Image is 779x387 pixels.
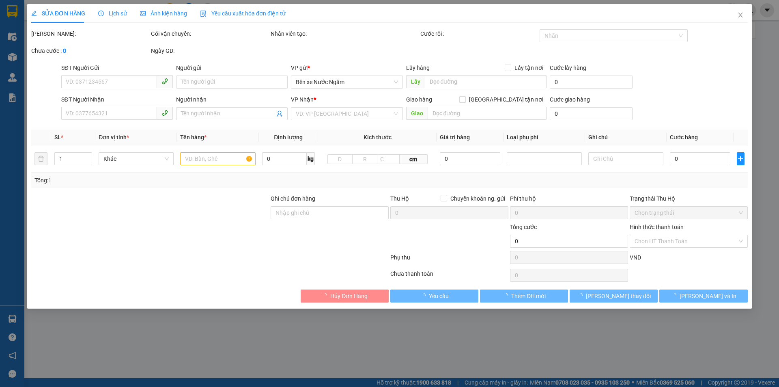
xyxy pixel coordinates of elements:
span: VP Nhận [291,96,314,103]
label: Ghi chú đơn hàng [271,195,315,202]
button: plus [737,152,745,165]
span: VND [630,254,641,261]
span: Tên hàng [181,134,207,141]
button: [PERSON_NAME] và In [660,290,748,303]
button: Yêu cầu [390,290,478,303]
span: Định lượng [274,134,303,141]
th: Ghi chú [585,130,667,145]
span: Lấy tận nơi [511,63,547,72]
label: Cước giao hàng [550,96,590,103]
input: VD: Bàn, Ghế [181,152,256,165]
span: Lấy [406,75,425,88]
span: Chuyển khoản ng. gửi [447,194,508,203]
span: loading [420,293,429,298]
div: SĐT Người Nhận [61,95,173,104]
input: Ghi Chú [588,152,663,165]
span: close [737,12,744,18]
span: Yêu cầu [429,292,449,301]
span: Thu Hộ [390,195,409,202]
button: Thêm ĐH mới [480,290,568,303]
span: Đơn vị tính [99,134,129,141]
span: SL [54,134,61,141]
label: Hình thức thanh toán [630,224,684,230]
div: Ngày GD: [151,46,269,55]
span: cm [400,154,427,164]
div: Gói vận chuyển: [151,29,269,38]
label: Cước lấy hàng [550,65,586,71]
div: Trạng thái Thu Hộ [630,194,748,203]
span: Giao [406,107,428,120]
span: Chọn trạng thái [635,207,743,219]
input: Dọc đường [425,75,547,88]
button: Hủy Đơn Hàng [301,290,389,303]
span: Kích thước [364,134,392,141]
span: phone [161,110,168,116]
span: clock-circle [98,11,104,16]
span: Bến xe Nước Ngầm [296,76,398,88]
span: phone [161,78,168,84]
div: Người nhận [176,95,288,104]
div: Cước rồi : [420,29,538,38]
span: picture [140,11,146,16]
input: Ghi chú đơn hàng [271,206,389,219]
button: Close [729,4,752,27]
div: Chưa cước : [31,46,149,55]
div: Phụ thu [389,253,509,267]
span: kg [307,152,315,165]
input: D [327,154,353,164]
span: loading [577,293,586,298]
div: [PERSON_NAME]: [31,29,149,38]
span: [PERSON_NAME] và In [680,292,736,301]
span: Lấy hàng [406,65,430,71]
input: R [352,154,377,164]
span: user-add [277,110,283,117]
span: Khác [104,153,169,165]
span: loading [502,293,511,298]
th: Loại phụ phí [504,130,585,145]
span: Giá trị hàng [440,134,470,141]
span: Tổng cước [510,224,537,230]
span: Lịch sử [98,10,127,17]
span: SỬA ĐƠN HÀNG [31,10,85,17]
div: SĐT Người Gửi [61,63,173,72]
div: VP gửi [291,63,403,72]
div: Phí thu hộ [510,194,628,206]
input: Cước giao hàng [550,107,633,120]
span: Thêm ĐH mới [511,292,546,301]
span: [GEOGRAPHIC_DATA] tận nơi [466,95,547,104]
span: loading [671,293,680,298]
span: Yêu cầu xuất hóa đơn điện tử [200,10,286,17]
img: icon [200,11,207,17]
span: Ảnh kiện hàng [140,10,187,17]
input: C [377,154,400,164]
span: plus [737,156,744,162]
div: Tổng: 1 [34,176,301,185]
span: [PERSON_NAME] thay đổi [586,292,651,301]
span: Cước hàng [670,134,698,141]
input: Cước lấy hàng [550,76,633,89]
input: Dọc đường [428,107,547,120]
span: Hủy Đơn Hàng [330,292,368,301]
span: edit [31,11,37,16]
span: loading [321,293,330,298]
div: Nhân viên tạo: [271,29,419,38]
button: [PERSON_NAME] thay đổi [570,290,658,303]
div: Người gửi [176,63,288,72]
button: delete [34,152,47,165]
div: Chưa thanh toán [389,269,509,283]
b: 0 [63,48,66,54]
span: Giao hàng [406,96,432,103]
